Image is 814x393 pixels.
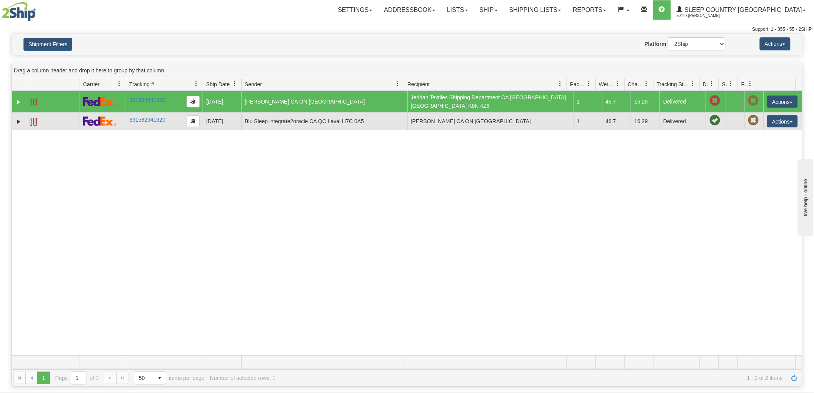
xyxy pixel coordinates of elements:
button: Copy to clipboard [187,115,200,127]
span: Recipient [407,80,430,88]
a: Shipment Issues filter column settings [725,77,738,90]
span: Tracking # [129,80,154,88]
img: 2 - FedEx Express® [83,97,117,106]
span: Pickup Not Assigned [748,115,759,126]
a: Carrier filter column settings [113,77,126,90]
td: Blu Sleep integrate2oracle CA QC Laval H7C 0A5 [241,112,407,130]
input: Page 1 [71,372,87,384]
td: 1 [573,112,602,130]
img: 2 - FedEx Express® [83,116,117,126]
span: Pickup Not Assigned [748,95,759,106]
a: Packages filter column settings [582,77,595,90]
td: Delivered [660,112,706,130]
a: Weight filter column settings [611,77,624,90]
span: Page of 1 [55,371,99,385]
a: Pickup Status filter column settings [744,77,757,90]
a: Label [30,115,37,127]
td: 16.29 [631,91,660,112]
td: 46.7 [602,91,631,112]
div: Number of selected rows: 1 [210,375,275,381]
a: Settings [332,0,378,20]
div: Support: 1 - 855 - 55 - 2SHIP [2,26,812,33]
a: Label [30,95,37,107]
button: Shipment Filters [23,38,72,51]
td: [PERSON_NAME] CA ON [GEOGRAPHIC_DATA] [407,112,574,130]
a: Refresh [788,372,801,384]
span: Pickup Status [741,80,748,88]
span: Charge [628,80,644,88]
span: Page 1 [37,372,50,384]
span: Shipment Issues [722,80,729,88]
a: Shipping lists [504,0,567,20]
span: On time [709,115,720,126]
a: Tracking Status filter column settings [686,77,699,90]
a: Ship [474,0,504,20]
a: Lists [441,0,474,20]
span: Page sizes drop down [134,371,166,385]
span: 50 [139,374,149,382]
div: grid grouping header [12,63,802,78]
button: Actions [760,37,791,50]
td: [DATE] [203,112,241,130]
iframe: chat widget [796,157,813,236]
td: Delivered [660,91,706,112]
span: Packages [570,80,586,88]
a: Expand [15,98,23,106]
td: Jeridan Textiles Shipping Department CA [GEOGRAPHIC_DATA] [GEOGRAPHIC_DATA] K8N 4Z6 [407,91,574,112]
a: Addressbook [378,0,441,20]
span: Sender [245,80,262,88]
button: Actions [767,95,798,108]
span: 1 - 2 of 2 items [281,375,783,381]
a: Recipient filter column settings [554,77,567,90]
td: 16.29 [631,112,660,130]
td: [PERSON_NAME] CA ON [GEOGRAPHIC_DATA] [241,91,407,112]
a: Sender filter column settings [391,77,404,90]
div: live help - online [6,7,71,12]
span: Tracking Status [657,80,690,88]
a: Tracking # filter column settings [190,77,203,90]
button: Copy to clipboard [187,96,200,107]
label: Platform [645,40,667,48]
button: Actions [767,115,798,127]
span: Delivery Status [703,80,709,88]
a: Charge filter column settings [640,77,653,90]
td: 1 [573,91,602,112]
a: Expand [15,118,23,125]
span: Carrier [83,80,100,88]
td: 46.7 [602,112,631,130]
span: Ship Date [206,80,230,88]
span: select [153,372,166,384]
img: logo2044.jpg [2,2,36,21]
span: 2044 / [PERSON_NAME] [677,12,734,20]
td: [DATE] [203,91,241,112]
a: Ship Date filter column settings [228,77,241,90]
a: 391582941620 [129,117,165,123]
span: Sleep Country [GEOGRAPHIC_DATA] [683,7,802,13]
span: Weight [599,80,615,88]
span: Late [709,95,720,106]
a: 391694541290 [129,97,165,103]
a: Reports [567,0,612,20]
span: items per page [134,371,205,385]
a: Sleep Country [GEOGRAPHIC_DATA] 2044 / [PERSON_NAME] [671,0,812,20]
a: Delivery Status filter column settings [706,77,719,90]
